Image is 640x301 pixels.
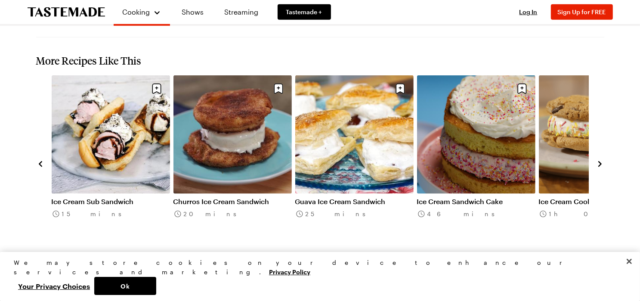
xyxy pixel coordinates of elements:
a: More information about your privacy, opens in a new tab [269,267,310,276]
span: Tastemade + [286,8,322,16]
button: Sign Up for FREE [551,4,613,20]
button: Save recipe [514,81,530,97]
a: Ice Cream Sub Sandwich [52,197,170,206]
span: Cooking [122,8,150,16]
button: Cooking [122,3,161,21]
button: Close [620,252,639,271]
button: Your Privacy Choices [14,277,94,295]
button: Log In [511,8,546,16]
div: We may store cookies on your device to enhance our services and marketing. [14,258,619,277]
button: navigate to next item [596,158,604,169]
a: Tastemade + [278,4,331,20]
div: Privacy [14,258,619,295]
button: Save recipe [392,81,408,97]
div: 4 / 8 [295,75,417,251]
a: Churros Ice Cream Sandwich [173,197,292,206]
button: Save recipe [270,81,287,97]
a: Ice Cream Sandwich Cake [417,197,535,206]
button: Save recipe [148,81,165,97]
div: 2 / 8 [52,75,173,251]
a: To Tastemade Home Page [28,7,105,17]
button: navigate to previous item [36,158,45,169]
span: Sign Up for FREE [558,8,606,16]
div: 3 / 8 [173,75,295,251]
div: 5 / 8 [417,75,539,251]
button: Ok [94,277,156,295]
h2: More Recipes Like This [36,55,604,67]
a: Guava Ice Cream Sandwich [295,197,414,206]
span: Log In [519,8,538,16]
